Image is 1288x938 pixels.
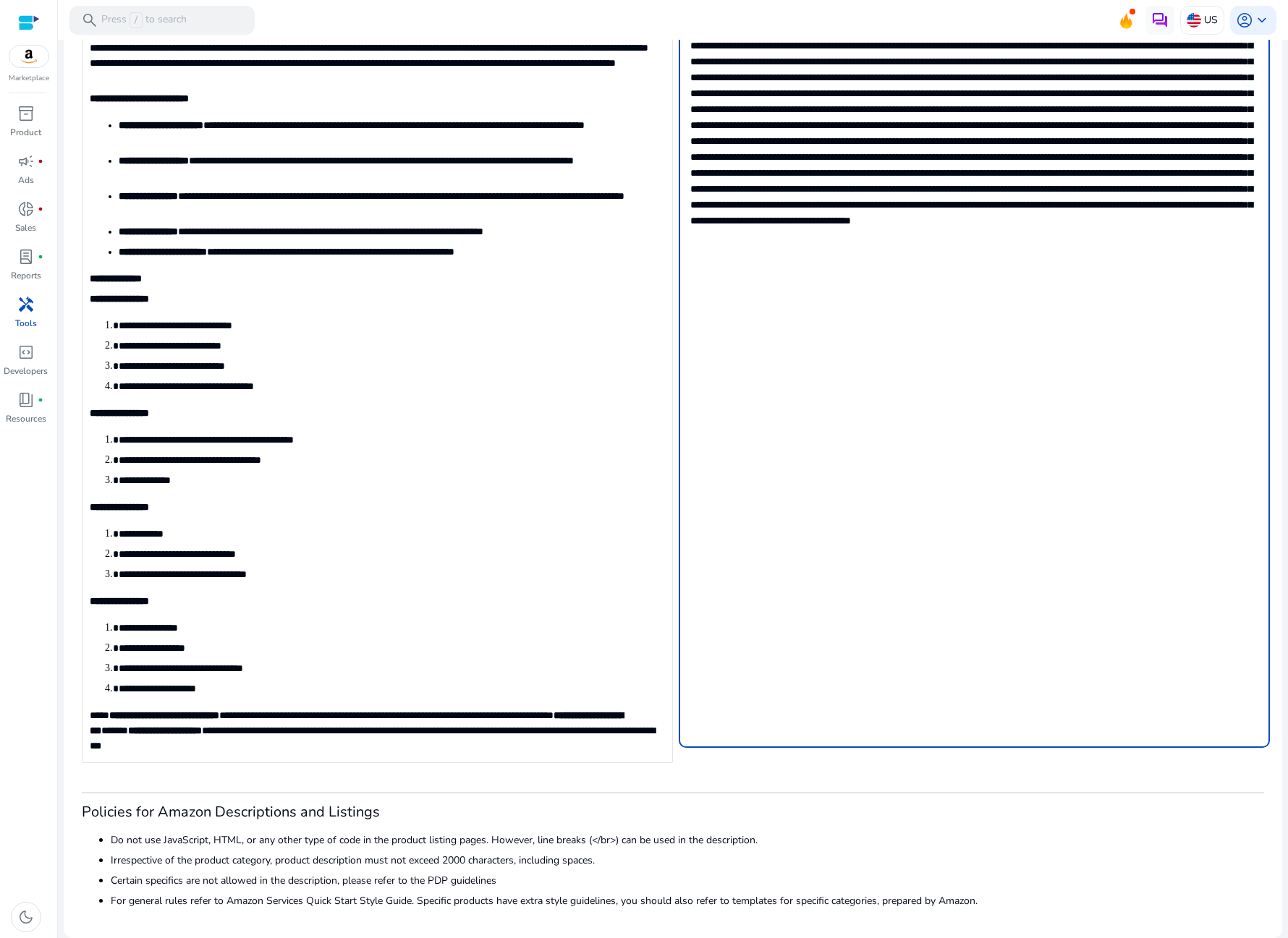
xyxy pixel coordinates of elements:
h3: Policies for Amazon Descriptions and Listings [82,803,1264,821]
span: fiber_manual_record [38,397,43,403]
span: / [130,12,143,28]
span: book_4 [17,391,35,409]
p: Tools [15,317,37,330]
img: amazon.svg [9,46,48,67]
p: Press to search [101,12,187,28]
span: account_circle [1236,12,1253,29]
span: fiber_manual_record [38,158,43,164]
li: Irrespective of the product category, product description must not exceed 2000 characters, includ... [111,853,1264,868]
p: Developers [4,364,48,378]
p: Ads [18,174,34,187]
li: Do not use JavaScript, HTML, or any other type of code in the product listing pages. However, lin... [111,832,1264,848]
span: handyman [17,296,35,313]
span: inventory_2 [17,105,35,122]
span: campaign [17,153,35,170]
li: Certain specifics are not allowed in the description, please refer to the PDP guidelines [111,873,1264,888]
p: Reports [11,269,41,282]
span: dark_mode [17,908,35,926]
p: Resources [6,412,46,425]
img: us.svg [1187,13,1201,27]
p: Sales [15,221,36,234]
p: Product [10,126,41,139]
span: lab_profile [17,248,35,265]
li: For general rules refer to Amazon Services Quick Start Style Guide. Specific products have extra ... [111,893,1264,908]
p: Marketplace [9,73,49,84]
span: fiber_manual_record [38,254,43,260]
span: code_blocks [17,344,35,361]
span: donut_small [17,200,35,218]
span: keyboard_arrow_down [1253,12,1271,29]
span: search [81,12,98,29]
p: US [1204,7,1218,33]
span: fiber_manual_record [38,206,43,212]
